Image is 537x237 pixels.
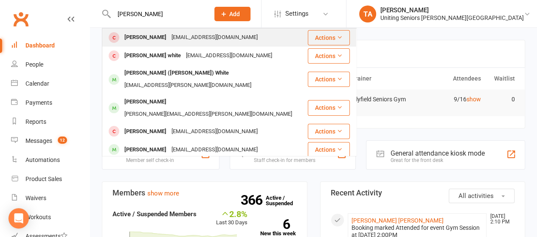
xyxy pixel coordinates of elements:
[308,72,350,87] button: Actions
[25,176,62,182] div: Product Sales
[25,61,43,68] div: People
[285,4,309,23] span: Settings
[266,189,303,212] a: 366Active / Suspended
[308,124,350,139] button: Actions
[359,6,376,22] div: TA
[331,189,515,197] h3: Recent Activity
[25,42,55,49] div: Dashboard
[11,151,90,170] a: Automations
[112,189,297,197] h3: Members
[169,125,260,138] div: [EMAIL_ADDRESS][DOMAIN_NAME]
[351,217,444,224] a: [PERSON_NAME] [PERSON_NAME]
[390,157,484,163] div: Great for the front desk
[449,189,515,203] button: All activities
[58,137,67,144] span: 12
[25,99,52,106] div: Payments
[126,157,179,163] div: Member self check-in
[308,48,350,64] button: Actions
[216,209,247,227] div: Last 30 Days
[122,96,169,108] div: [PERSON_NAME]
[486,214,514,225] time: [DATE] 2:10 PM
[25,156,60,163] div: Automations
[254,157,315,163] div: Staff check-in for members
[169,144,260,156] div: [EMAIL_ADDRESS][DOMAIN_NAME]
[416,68,484,89] th: Attendees
[11,131,90,151] a: Messages 12
[169,31,260,44] div: [EMAIL_ADDRESS][DOMAIN_NAME]
[122,50,183,62] div: [PERSON_NAME] white
[229,11,240,17] span: Add
[122,31,169,44] div: [PERSON_NAME]
[260,219,297,236] a: 6New this week
[25,195,46,201] div: Waivers
[25,80,49,87] div: Calendar
[380,14,524,22] div: Uniting Seniors [PERSON_NAME][GEOGRAPHIC_DATA]
[25,137,52,144] div: Messages
[390,149,484,157] div: General attendance kiosk mode
[214,7,250,21] button: Add
[458,192,494,200] span: All activities
[111,8,203,20] input: Search...
[241,194,266,206] strong: 366
[112,210,197,218] strong: Active / Suspended Members
[11,112,90,131] a: Reports
[122,79,254,92] div: [EMAIL_ADDRESS][PERSON_NAME][DOMAIN_NAME]
[216,209,247,218] div: 2.8%
[308,30,350,45] button: Actions
[348,89,416,109] td: Lilyfield Seniors Gym
[8,208,29,229] div: Open Intercom Messenger
[122,125,169,138] div: [PERSON_NAME]
[25,214,51,220] div: Workouts
[348,68,416,89] th: Trainer
[11,189,90,208] a: Waivers
[484,68,519,89] th: Waitlist
[183,50,275,62] div: [EMAIL_ADDRESS][DOMAIN_NAME]
[308,100,350,115] button: Actions
[147,190,179,197] a: show more
[11,93,90,112] a: Payments
[25,118,46,125] div: Reports
[484,89,519,109] td: 0
[11,170,90,189] a: Product Sales
[122,144,169,156] div: [PERSON_NAME]
[466,96,481,103] a: show
[260,218,290,231] strong: 6
[11,55,90,74] a: People
[11,208,90,227] a: Workouts
[11,36,90,55] a: Dashboard
[308,142,350,157] button: Actions
[122,108,295,120] div: [PERSON_NAME][EMAIL_ADDRESS][PERSON_NAME][DOMAIN_NAME]
[11,74,90,93] a: Calendar
[380,6,524,14] div: [PERSON_NAME]
[10,8,31,30] a: Clubworx
[122,67,231,79] div: [PERSON_NAME] ([PERSON_NAME]) White
[416,89,484,109] td: 9/16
